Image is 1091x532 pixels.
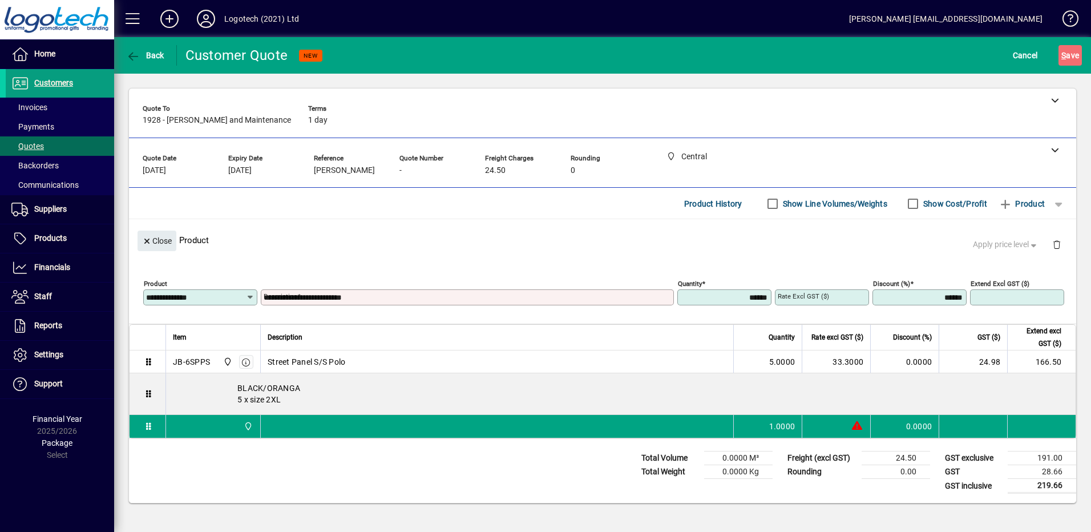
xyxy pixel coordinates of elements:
span: Suppliers [34,204,67,213]
span: Street Panel S/S Polo [268,356,345,368]
span: Quotes [11,142,44,151]
span: Communications [11,180,79,190]
div: [PERSON_NAME] [EMAIL_ADDRESS][DOMAIN_NAME] [849,10,1042,28]
span: [DATE] [143,166,166,175]
td: GST inclusive [939,479,1008,493]
mat-label: Quantity [678,280,702,288]
app-page-header-button: Close [135,235,179,245]
div: 33.3000 [809,356,863,368]
span: Payments [11,122,54,131]
span: Quantity [769,331,795,344]
a: Staff [6,283,114,311]
td: 24.50 [862,452,930,465]
a: Communications [6,175,114,195]
a: Quotes [6,136,114,156]
span: Settings [34,350,63,359]
td: 24.98 [939,350,1007,373]
span: 5.0000 [769,356,795,368]
a: Home [6,40,114,68]
span: 1 day [308,116,328,125]
span: - [399,166,402,175]
td: GST exclusive [939,452,1008,465]
div: Customer Quote [185,46,288,65]
a: Financials [6,253,114,282]
span: GST ($) [977,331,1000,344]
span: Customers [34,78,73,87]
span: Financial Year [33,414,82,424]
td: 0.0000 M³ [704,452,773,465]
span: Close [142,232,172,251]
app-page-header-button: Delete [1043,239,1070,249]
span: Central [241,420,254,433]
td: 0.0000 [870,350,939,373]
span: S [1061,51,1066,60]
span: Back [126,51,164,60]
button: Close [138,231,176,251]
span: ave [1061,46,1079,65]
span: Financials [34,263,70,272]
td: Rounding [782,465,862,479]
span: NEW [304,52,318,59]
mat-label: Product [144,280,167,288]
a: Settings [6,341,114,369]
app-page-header-button: Back [114,45,177,66]
td: Total Volume [636,452,704,465]
div: Logotech (2021) Ltd [224,10,299,28]
div: BLACK/ORANGA 5 x size 2XL [166,373,1076,414]
span: Products [34,233,67,243]
span: Cancel [1013,46,1038,65]
span: 1.0000 [769,421,795,432]
button: Delete [1043,231,1070,258]
mat-label: Extend excl GST ($) [971,280,1029,288]
span: Extend excl GST ($) [1015,325,1061,350]
td: 166.50 [1007,350,1076,373]
span: Backorders [11,161,59,170]
button: Back [123,45,167,66]
div: Product [129,219,1076,261]
a: Backorders [6,156,114,175]
a: Invoices [6,98,114,117]
a: Payments [6,117,114,136]
span: Invoices [11,103,47,112]
span: Package [42,438,72,448]
mat-label: Discount (%) [873,280,910,288]
span: Home [34,49,55,58]
button: Apply price level [968,235,1044,255]
label: Show Line Volumes/Weights [781,198,887,209]
button: Save [1058,45,1082,66]
span: Item [173,331,187,344]
a: Support [6,370,114,398]
td: Freight (excl GST) [782,452,862,465]
span: Rate excl GST ($) [811,331,863,344]
span: 0 [571,166,575,175]
span: [DATE] [228,166,252,175]
span: Description [268,331,302,344]
a: Products [6,224,114,253]
button: Product History [680,194,747,214]
span: 1928 - [PERSON_NAME] and Maintenance [143,116,291,125]
span: 24.50 [485,166,506,175]
a: Suppliers [6,195,114,224]
a: Reports [6,312,114,340]
span: Central [220,356,233,368]
td: GST [939,465,1008,479]
span: Product History [684,195,742,213]
td: 0.0000 [870,415,939,438]
td: 0.0000 Kg [704,465,773,479]
mat-label: Rate excl GST ($) [778,292,829,300]
label: Show Cost/Profit [921,198,987,209]
span: Reports [34,321,62,330]
div: JB-6SPPS [173,356,210,368]
td: 28.66 [1008,465,1076,479]
button: Add [151,9,188,29]
mat-label: Description [264,292,297,300]
span: Discount (%) [893,331,932,344]
td: 0.00 [862,465,930,479]
span: [PERSON_NAME] [314,166,375,175]
a: Knowledge Base [1054,2,1077,39]
span: Staff [34,292,52,301]
button: Cancel [1010,45,1041,66]
button: Profile [188,9,224,29]
td: Total Weight [636,465,704,479]
td: 191.00 [1008,452,1076,465]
